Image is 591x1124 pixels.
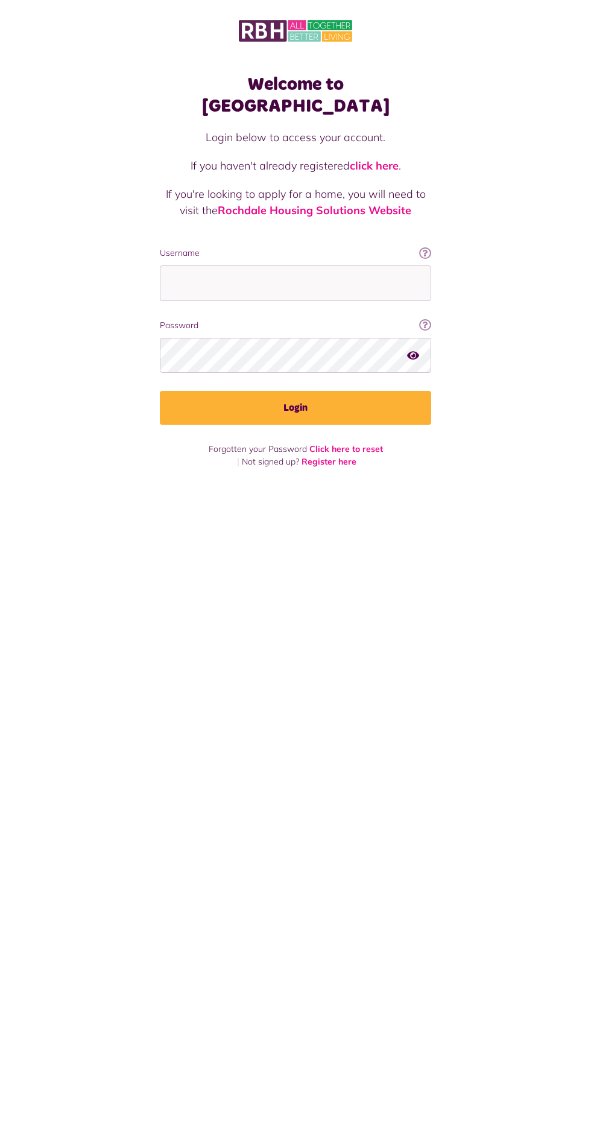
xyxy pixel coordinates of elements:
button: Login [160,391,431,425]
p: If you're looking to apply for a home, you will need to visit the [160,186,431,218]
a: click here [350,159,399,173]
label: Password [160,319,431,332]
label: Username [160,247,431,259]
p: If you haven't already registered . [160,157,431,174]
a: Rochdale Housing Solutions Website [218,203,411,217]
h1: Welcome to [GEOGRAPHIC_DATA] [160,74,431,117]
p: Login below to access your account. [160,129,431,145]
a: Click here to reset [309,443,383,454]
a: Register here [302,456,356,467]
span: Forgotten your Password [209,443,307,454]
img: MyRBH [239,18,352,43]
span: Not signed up? [242,456,299,467]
